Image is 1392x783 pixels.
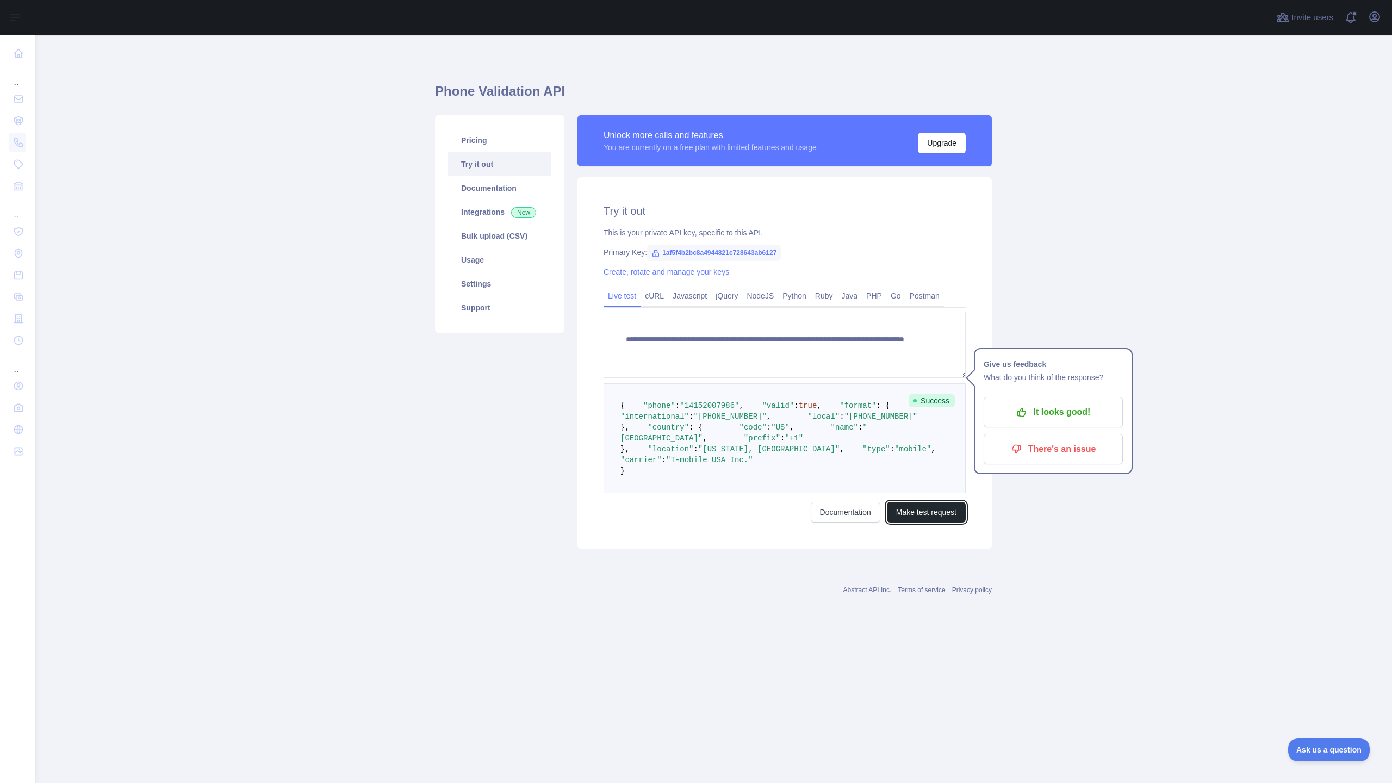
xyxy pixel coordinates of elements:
[1288,738,1370,761] iframe: Toggle Customer Support
[604,129,817,142] div: Unlock more calls and features
[905,287,944,304] a: Postman
[643,401,675,410] span: "phone"
[620,401,625,410] span: {
[742,287,778,304] a: NodeJS
[811,287,837,304] a: Ruby
[894,445,931,453] span: "mobile"
[9,352,26,374] div: ...
[862,445,890,453] span: "type"
[641,287,668,304] a: cURL
[620,467,625,475] span: }
[767,423,771,432] span: :
[831,423,858,432] span: "name"
[689,423,703,432] span: : {
[9,198,26,220] div: ...
[693,445,698,453] span: :
[604,227,966,238] div: This is your private API key, specific to this API.
[790,423,794,432] span: ,
[840,412,844,421] span: :
[844,412,917,421] span: "[PHONE_NUMBER]"
[604,203,966,219] h2: Try it out
[811,502,880,523] a: Documentation
[886,287,905,304] a: Go
[762,401,794,410] span: "valid"
[9,65,26,87] div: ...
[918,133,966,153] button: Upgrade
[744,434,780,443] span: "prefix"
[898,586,945,594] a: Terms of service
[448,200,551,224] a: Integrations New
[817,401,821,410] span: ,
[511,207,536,218] span: New
[680,401,739,410] span: "14152007986"
[780,434,785,443] span: :
[785,434,803,443] span: "+1"
[887,502,966,523] button: Make test request
[931,445,935,453] span: ,
[668,287,711,304] a: Javascript
[604,268,729,276] a: Create, rotate and manage your keys
[648,423,689,432] span: "country"
[435,83,992,109] h1: Phone Validation API
[675,401,680,410] span: :
[662,456,666,464] span: :
[858,423,862,432] span: :
[767,412,771,421] span: ,
[703,434,707,443] span: ,
[1274,9,1335,26] button: Invite users
[693,412,766,421] span: "[PHONE_NUMBER]"
[620,412,689,421] span: "international"
[620,423,630,432] span: },
[620,456,662,464] span: "carrier"
[648,445,693,453] span: "location"
[984,371,1123,384] p: What do you think of the response?
[778,287,811,304] a: Python
[771,423,790,432] span: "US"
[666,456,753,464] span: "T-mobile USA Inc."
[984,358,1123,371] h1: Give us feedback
[604,287,641,304] a: Live test
[840,445,844,453] span: ,
[877,401,890,410] span: : {
[807,412,840,421] span: "local"
[840,401,876,410] span: "format"
[448,272,551,296] a: Settings
[890,445,894,453] span: :
[647,245,781,261] span: 1af5f4b2bc8a4944821c728643ab6127
[739,401,743,410] span: ,
[448,224,551,248] a: Bulk upload (CSV)
[794,401,798,410] span: :
[448,248,551,272] a: Usage
[739,423,766,432] span: "code"
[698,445,840,453] span: "[US_STATE], [GEOGRAPHIC_DATA]"
[837,287,862,304] a: Java
[909,394,955,407] span: Success
[843,586,892,594] a: Abstract API Inc.
[448,128,551,152] a: Pricing
[952,586,992,594] a: Privacy policy
[620,445,630,453] span: },
[448,176,551,200] a: Documentation
[448,296,551,320] a: Support
[862,287,886,304] a: PHP
[1291,11,1333,24] span: Invite users
[711,287,742,304] a: jQuery
[799,401,817,410] span: true
[604,142,817,153] div: You are currently on a free plan with limited features and usage
[448,152,551,176] a: Try it out
[604,247,966,258] div: Primary Key:
[689,412,693,421] span: :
